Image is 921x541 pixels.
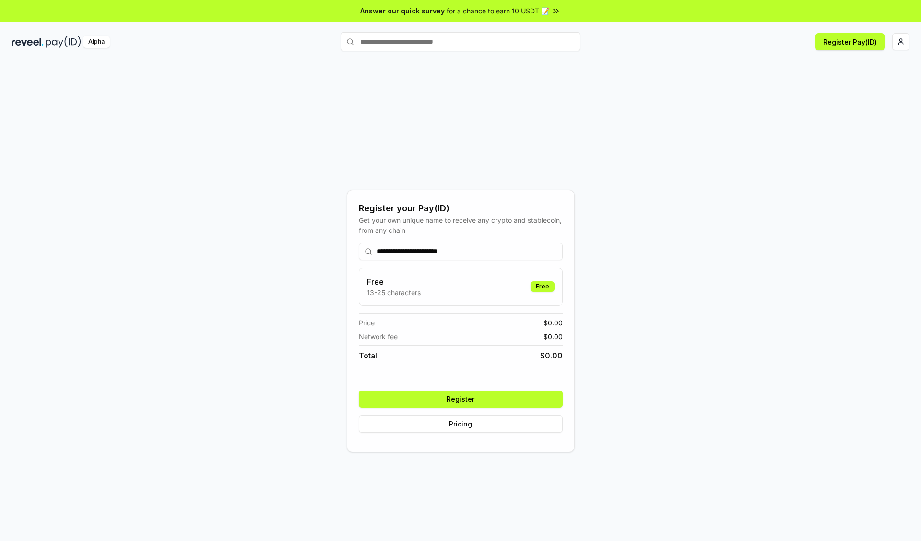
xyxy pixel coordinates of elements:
[12,36,44,48] img: reveel_dark
[359,350,377,361] span: Total
[360,6,445,16] span: Answer our quick survey
[83,36,110,48] div: Alpha
[359,215,563,235] div: Get your own unique name to receive any crypto and stablecoin, from any chain
[359,318,375,328] span: Price
[543,332,563,342] span: $ 0.00
[540,350,563,361] span: $ 0.00
[359,202,563,215] div: Register your Pay(ID)
[531,281,555,292] div: Free
[815,33,885,50] button: Register Pay(ID)
[543,318,563,328] span: $ 0.00
[367,276,421,288] h3: Free
[46,36,81,48] img: pay_id
[359,415,563,433] button: Pricing
[359,391,563,408] button: Register
[359,332,398,342] span: Network fee
[447,6,549,16] span: for a chance to earn 10 USDT 📝
[367,288,421,298] p: 13-25 characters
